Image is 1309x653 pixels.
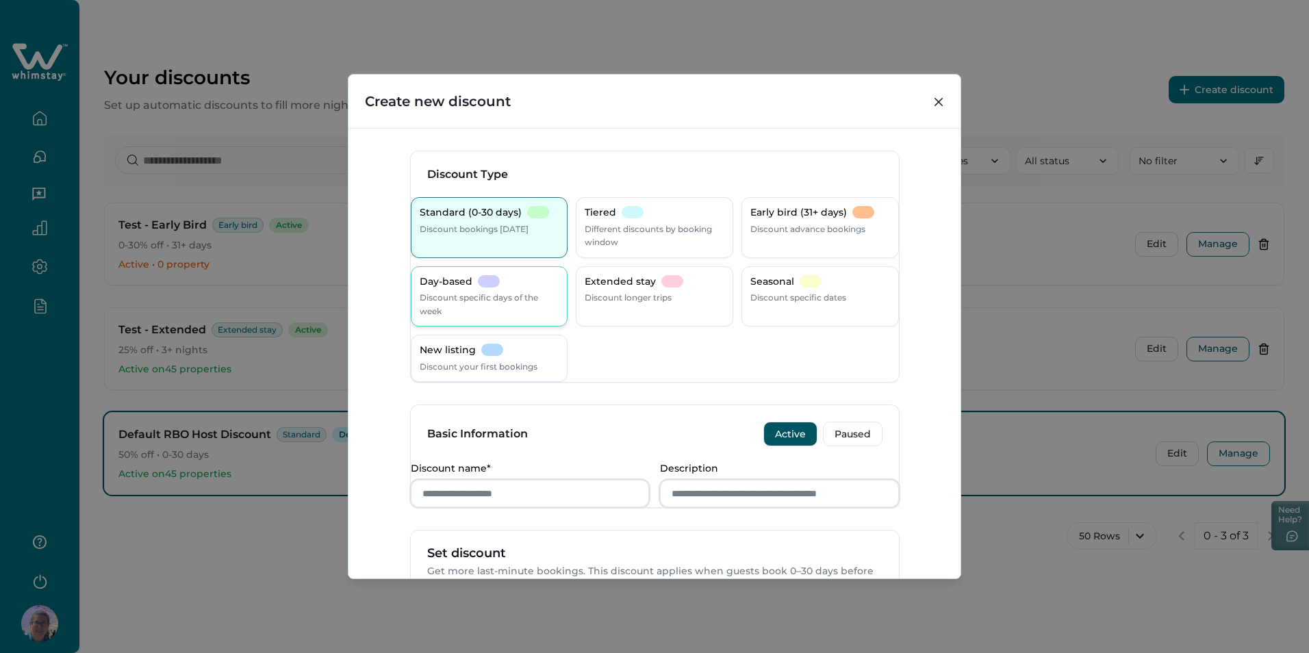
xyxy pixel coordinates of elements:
p: Discount your first bookings [420,360,537,374]
p: Discount bookings [DATE] [420,222,529,236]
p: Seasonal [750,275,794,289]
p: Discount specific days of the week [420,291,559,318]
p: Day-based [420,275,472,289]
button: Paused [823,422,882,446]
button: Close [928,91,950,113]
p: Discount specific dates [750,291,846,305]
header: Create new discount [348,75,961,128]
p: Different discounts by booking window [585,222,724,249]
p: Get more last-minute bookings. This discount applies when guests book 0–30 days before check-in. [427,565,882,591]
p: Extended stay [585,275,656,289]
p: Discount name* [411,463,641,474]
p: Early bird (31+ days) [750,206,847,220]
p: Description [660,463,891,474]
h3: Discount Type [427,168,882,181]
button: Active [763,422,817,446]
p: Discount advance bookings [750,222,865,236]
p: Tiered [585,206,616,220]
p: Set discount [427,547,882,561]
p: New listing [420,344,476,357]
p: Standard (0-30 days) [420,206,522,220]
p: Discount longer trips [585,291,672,305]
h3: Basic Information [427,427,528,441]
